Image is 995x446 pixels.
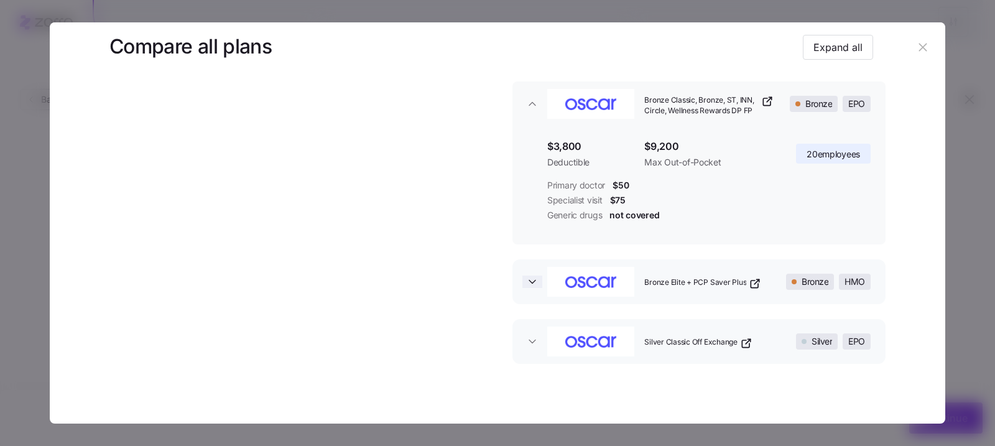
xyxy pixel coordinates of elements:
span: Bronze Elite + PCP Saver Plus [644,277,746,288]
span: Silver Classic Off Exchange [644,337,738,348]
span: Max Out-of-Pocket [644,156,773,169]
span: EPO [848,334,865,349]
span: Specialist visit [547,194,603,207]
span: EPO [848,96,865,111]
div: OscarBronze Classic, Bronze, ST, INN, Circle, Wellness Rewards DP FPBronzeEPO [512,126,886,244]
span: Bronze [802,274,828,289]
a: Silver Classic Off Exchange [644,337,752,350]
a: Bronze Elite + PCP Saver Plus [644,277,761,290]
span: Bronze Classic, Bronze, ST, INN, Circle, Wellness Rewards DP FP [644,95,758,116]
span: not covered [609,209,659,221]
span: $75 [610,194,626,207]
a: Bronze Classic, Bronze, ST, INN, Circle, Wellness Rewards DP FP [644,95,773,116]
span: Silver [812,334,832,349]
span: Deductible [547,156,634,169]
img: Oscar [547,269,634,294]
span: 20 employees [807,148,860,160]
button: Expand all [803,35,873,60]
span: $50 [613,179,629,192]
span: Generic drugs [547,209,602,221]
span: $3,800 [547,139,634,154]
button: OscarBronze Classic, Bronze, ST, INN, Circle, Wellness Rewards DP FPBronzeEPO [512,81,886,126]
span: Bronze [805,96,832,111]
span: $9,200 [644,139,773,154]
img: Oscar [547,329,634,354]
span: Expand all [813,40,863,55]
span: Primary doctor [547,179,605,192]
h3: Compare all plans [109,33,272,61]
span: HMO [845,274,865,289]
img: Oscar [547,91,634,116]
button: OscarBronze Elite + PCP Saver PlusBronzeHMO [512,259,886,304]
button: OscarSilver Classic Off ExchangeSilverEPO [512,319,886,364]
